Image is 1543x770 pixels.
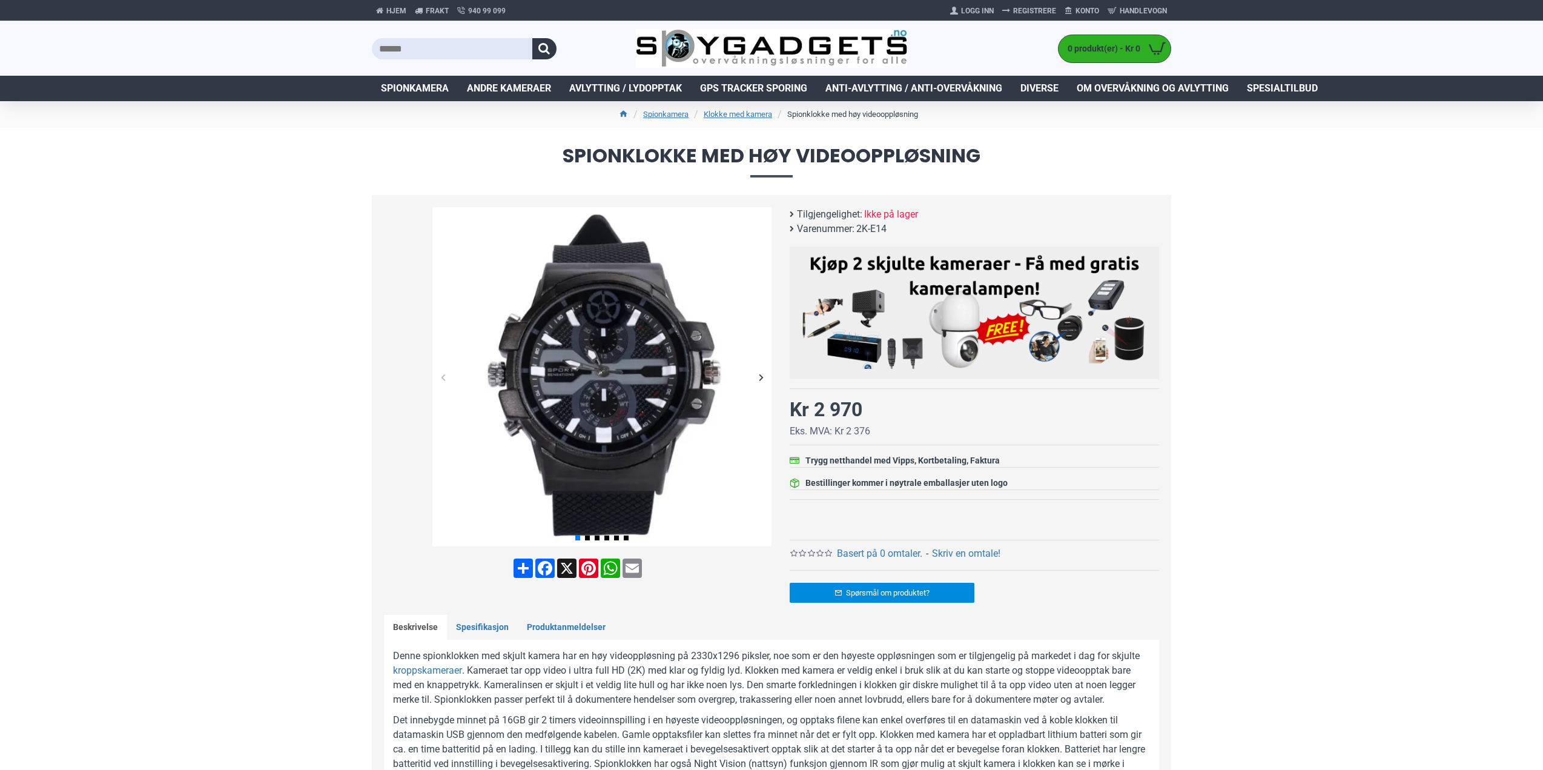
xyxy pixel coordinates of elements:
[372,146,1171,177] span: Spionklokke med høy videooppløsning
[797,207,862,222] b: Tilgjengelighet:
[825,81,1002,96] span: Anti-avlytting / Anti-overvåkning
[432,367,454,388] div: Previous slide
[790,395,862,424] div: Kr 2 970
[1059,35,1171,62] a: 0 produkt(er) - Kr 0
[1068,76,1238,101] a: Om overvåkning og avlytting
[578,559,600,578] a: Pinterest
[805,454,1000,467] div: Trygg netthandel med Vipps, Kortbetaling, Faktura
[621,559,643,578] a: Email
[569,81,682,96] span: Avlytting / Lydopptak
[556,559,578,578] a: X
[946,1,998,21] a: Logg Inn
[393,663,462,678] a: kroppskameraer
[643,108,689,121] a: Spionkamera
[393,649,1150,707] p: Denne spionklokken med skjult kamera har en høy videoppløsning på 2330x1296 piksler, noe som er d...
[518,615,615,640] a: Produktanmeldelser
[864,207,918,222] span: Ikke på lager
[750,367,772,388] div: Next slide
[458,76,560,101] a: Andre kameraer
[534,559,556,578] a: Facebook
[790,583,974,603] a: Spørsmål om produktet?
[932,546,1000,561] a: Skriv en omtale!
[816,76,1011,101] a: Anti-avlytting / Anti-overvåkning
[704,108,772,121] a: Klokke med kamera
[381,81,449,96] span: Spionkamera
[961,5,994,16] span: Logg Inn
[1238,76,1327,101] a: Spesialtilbud
[560,76,691,101] a: Avlytting / Lydopptak
[799,253,1150,369] img: Kjøp 2 skjulte kameraer – Få med gratis kameralampe!
[1059,42,1143,55] span: 0 produkt(er) - Kr 0
[1013,5,1056,16] span: Registrere
[604,536,609,540] span: Go to slide 4
[1120,5,1167,16] span: Handlevogn
[1060,1,1103,21] a: Konto
[1077,81,1229,96] span: Om overvåkning og avlytting
[468,5,506,16] span: 940 99 099
[797,222,854,236] b: Varenummer:
[447,615,518,640] a: Spesifikasjon
[998,1,1060,21] a: Registrere
[1103,1,1171,21] a: Handlevogn
[636,29,908,68] img: SpyGadgets.no
[926,548,928,559] b: -
[575,536,580,540] span: Go to slide 1
[585,536,590,540] span: Go to slide 2
[386,5,406,16] span: Hjem
[624,536,629,540] span: Go to slide 6
[1020,81,1059,96] span: Diverse
[432,207,772,546] img: Spionklokke med høy videooppløsning - SpyGadgets.no
[426,5,449,16] span: Frakt
[1075,5,1099,16] span: Konto
[856,222,887,236] span: 2K-E14
[805,477,1008,490] div: Bestillinger kommer i nøytrale emballasjer uten logo
[600,559,621,578] a: WhatsApp
[384,615,447,640] a: Beskrivelse
[700,81,807,96] span: GPS Tracker Sporing
[595,536,600,540] span: Go to slide 3
[837,546,922,561] a: Basert på 0 omtaler.
[614,536,619,540] span: Go to slide 5
[512,559,534,578] a: Share
[1247,81,1318,96] span: Spesialtilbud
[467,81,551,96] span: Andre kameraer
[691,76,816,101] a: GPS Tracker Sporing
[372,76,458,101] a: Spionkamera
[1011,76,1068,101] a: Diverse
